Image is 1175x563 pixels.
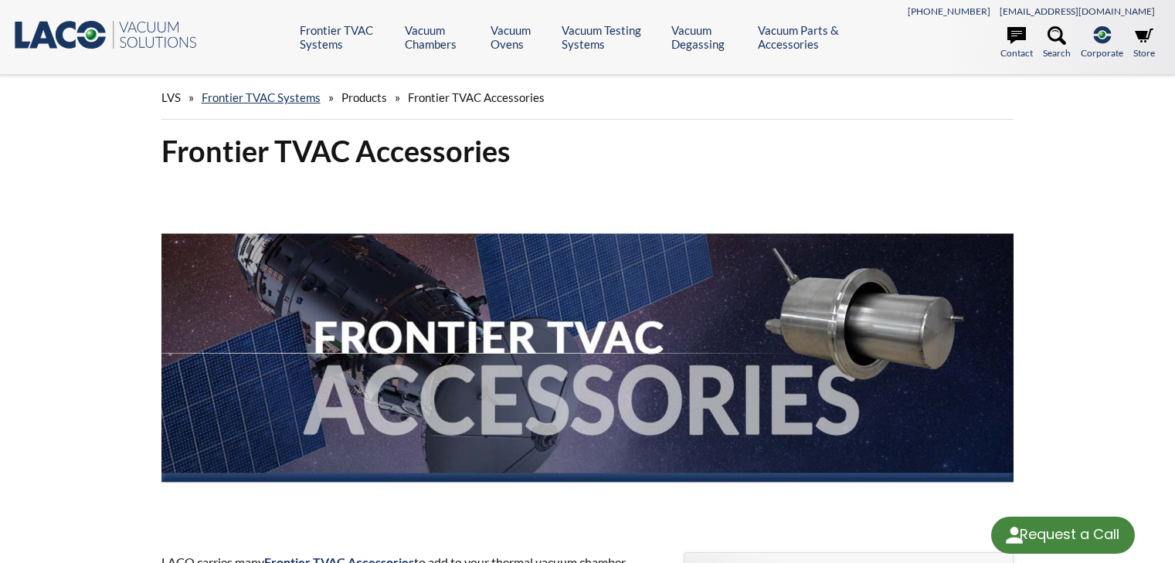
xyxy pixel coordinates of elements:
a: Frontier TVAC Systems [300,23,393,51]
a: Vacuum Chambers [405,23,479,51]
a: Vacuum Ovens [491,23,550,51]
div: » » » [161,76,1014,120]
img: round button [1002,523,1027,548]
a: Vacuum Testing Systems [562,23,660,51]
a: [PHONE_NUMBER] [908,5,990,17]
a: Frontier TVAC Systems [202,90,321,104]
div: Request a Call [991,517,1135,554]
span: Products [341,90,387,104]
a: Store [1133,26,1155,60]
img: Frontier TVAC Accessories header [161,182,1014,524]
a: Contact [1000,26,1033,60]
a: Vacuum Degassing [671,23,746,51]
div: Request a Call [1020,517,1119,552]
a: [EMAIL_ADDRESS][DOMAIN_NAME] [1000,5,1155,17]
h1: Frontier TVAC Accessories [161,132,1014,170]
a: Vacuum Parts & Accessories [758,23,871,51]
span: LVS [161,90,181,104]
a: Search [1043,26,1071,60]
span: Frontier TVAC Accessories [408,90,545,104]
span: Corporate [1081,46,1123,60]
